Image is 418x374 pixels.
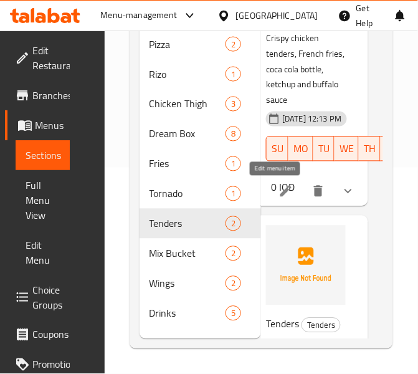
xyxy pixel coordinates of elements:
div: [GEOGRAPHIC_DATA] [235,9,318,22]
span: Wings [150,276,226,291]
span: Tenders [150,216,226,231]
span: 1 [226,69,240,80]
span: WE [340,140,354,158]
div: items [226,276,241,291]
span: [DATE] 12:13 PM [277,113,346,125]
span: Pizza [150,37,226,52]
span: Drinks [150,306,226,321]
div: items [226,37,241,52]
div: Chicken Thigh3 [140,89,262,119]
span: SU [272,140,283,158]
button: MO [288,137,313,161]
div: items [226,216,241,231]
span: Full Menu View [26,178,60,223]
span: 1 [226,158,240,170]
span: Edit Menu [26,237,60,267]
span: 5 [226,308,240,320]
a: Edit Restaurant [5,36,82,80]
div: Tornado1 [140,179,262,209]
div: Wings2 [140,269,262,299]
p: Crispy chicken tenders, French fries, coca cola bottle, ketchup and buffalo sauce [266,31,348,108]
a: Edit Menu [16,230,70,275]
button: FR [381,137,402,161]
div: items [226,97,241,112]
span: 2 [226,218,240,230]
span: 2 [226,278,240,290]
a: Sections [16,140,71,170]
span: 3 [226,98,240,110]
span: Tornado [150,186,226,201]
button: SU [266,137,288,161]
div: Pizza2 [140,29,262,59]
span: Branches [32,88,72,103]
span: Fries [150,156,226,171]
span: Mix Bucket [150,246,226,261]
svg: Show Choices [341,184,356,199]
span: TU [318,140,330,158]
span: Coupons [32,327,69,342]
span: Rizo [150,67,226,82]
span: Menus [35,118,64,133]
div: Tenders2 [140,209,262,239]
div: Tenders [302,318,341,333]
span: Promotions [32,357,72,372]
span: TH [364,140,376,158]
div: Rizo1 [140,59,262,89]
button: TH [359,137,381,161]
span: 2 [226,39,240,50]
div: items [226,67,241,82]
div: Dream Box8 [140,119,262,149]
div: Menu-management [100,8,177,23]
span: Choice Groups [32,282,62,312]
span: 2 [226,248,240,260]
span: 8 [226,128,240,140]
div: Fries1 [140,149,262,179]
button: WE [335,137,359,161]
div: items [226,127,241,141]
span: Tenders [266,315,299,333]
button: delete [303,176,333,206]
div: items [226,156,241,171]
span: Dream Box [150,127,226,141]
span: Edit Restaurant [32,43,72,73]
button: show more [333,176,363,206]
a: Full Menu View [16,170,70,230]
button: TU [313,137,335,161]
div: Mix Bucket2 [140,239,262,269]
a: Choice Groups [5,275,72,320]
div: Drinks5 [140,299,262,328]
a: Coupons [5,320,78,350]
span: Chicken Thigh [150,97,226,112]
a: Branches [5,80,82,110]
nav: Menu sections [140,24,262,333]
a: Menus [5,110,74,140]
img: Tenders [266,226,346,305]
span: Tenders [302,319,340,333]
span: MO [293,140,308,158]
span: Sections [26,148,61,163]
span: 1 [226,188,240,200]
